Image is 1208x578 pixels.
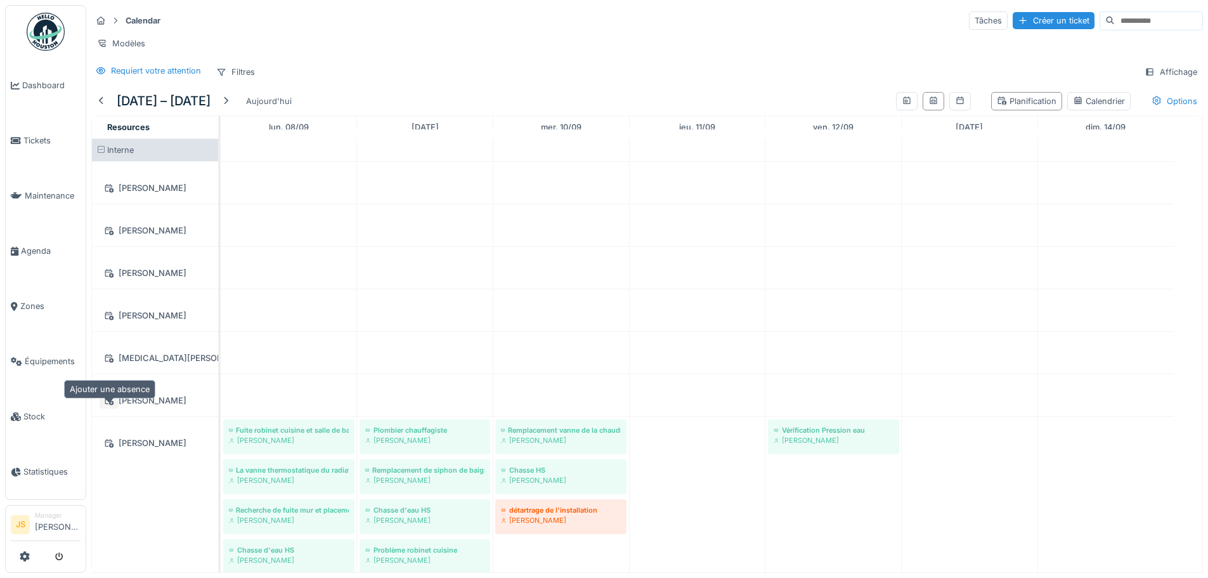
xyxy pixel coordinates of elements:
[1073,95,1125,107] div: Calendrier
[35,511,81,538] li: [PERSON_NAME]
[1013,12,1094,29] div: Créer un ticket
[501,515,621,525] div: [PERSON_NAME]
[100,308,211,324] div: [PERSON_NAME]
[501,505,621,515] div: détartrage de l'installation
[11,511,81,541] a: JS Manager[PERSON_NAME]
[952,119,986,136] a: 13 septembre 2025
[22,79,81,91] span: Dashboard
[117,93,211,108] h5: [DATE] – [DATE]
[241,93,297,110] div: Aujourd'hui
[1082,119,1129,136] a: 14 septembre 2025
[229,475,349,485] div: [PERSON_NAME]
[676,119,718,136] a: 11 septembre 2025
[25,190,81,202] span: Maintenance
[774,435,893,445] div: [PERSON_NAME]
[23,135,81,147] span: Tickets
[501,425,621,435] div: Remplacement vanne de la chaudière (Demandé par [PERSON_NAME])
[21,245,81,257] span: Agenda
[365,425,484,435] div: Plombier chauffagiste
[91,34,151,53] div: Modèles
[1146,92,1203,110] div: Options
[365,505,484,515] div: Chasse d'eau HS
[365,435,484,445] div: [PERSON_NAME]
[120,15,166,27] strong: Calendar
[25,355,81,367] span: Équipements
[27,13,65,51] img: Badge_color-CXgf-gQk.svg
[100,223,211,239] div: [PERSON_NAME]
[1139,63,1203,81] div: Affichage
[35,511,81,520] div: Manager
[810,119,857,136] a: 12 septembre 2025
[997,95,1056,107] div: Planification
[969,11,1008,30] div: Tâches
[100,180,211,196] div: [PERSON_NAME]
[229,425,349,435] div: Fuite robinet cuisine et salle de bain
[229,545,349,555] div: Chasse d'eau HS
[107,122,150,132] span: Resources
[266,119,312,136] a: 8 septembre 2025
[23,411,81,423] span: Stock
[6,58,86,113] a: Dashboard
[408,119,442,136] a: 9 septembre 2025
[501,465,621,475] div: Chasse HS
[538,119,585,136] a: 10 septembre 2025
[365,475,484,485] div: [PERSON_NAME]
[229,505,349,515] div: Recherche de fuite mur et placement panneau de stationnement
[100,350,211,366] div: [MEDICAL_DATA][PERSON_NAME]
[6,168,86,223] a: Maintenance
[229,465,349,475] div: La vanne thermostatique du radiateur HS
[107,145,134,155] span: Interne
[501,475,621,485] div: [PERSON_NAME]
[6,389,86,444] a: Stock
[111,65,201,77] div: Requiert votre attention
[11,515,30,534] li: JS
[6,113,86,168] a: Tickets
[229,555,349,565] div: [PERSON_NAME]
[229,515,349,525] div: [PERSON_NAME]
[365,465,484,475] div: Remplacement de siphon de baignoire
[23,466,81,478] span: Statistiques
[365,515,484,525] div: [PERSON_NAME]
[365,555,484,565] div: [PERSON_NAME]
[64,380,155,398] div: Ajouter une absence
[100,265,211,281] div: [PERSON_NAME]
[6,444,86,499] a: Statistiques
[6,279,86,334] a: Zones
[229,435,349,445] div: [PERSON_NAME]
[100,435,211,451] div: [PERSON_NAME]
[211,63,261,81] div: Filtres
[365,545,484,555] div: Problème robinet cuisine
[20,300,81,312] span: Zones
[6,223,86,279] a: Agenda
[774,425,893,435] div: Vérification Pression eau
[6,334,86,389] a: Équipements
[501,435,621,445] div: [PERSON_NAME]
[100,393,211,409] div: [PERSON_NAME]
